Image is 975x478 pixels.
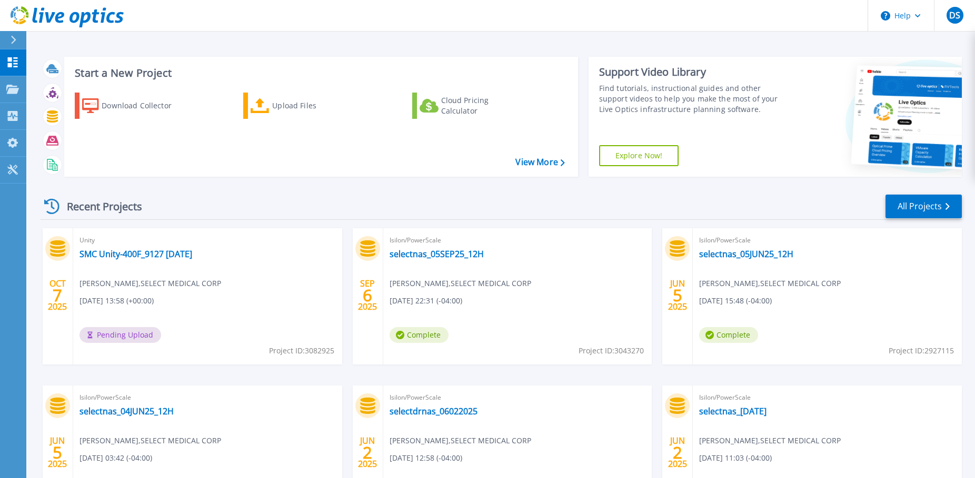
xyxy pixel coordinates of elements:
a: View More [515,157,564,167]
span: 5 [53,448,62,457]
a: All Projects [886,195,962,218]
span: 2 [363,448,372,457]
div: Find tutorials, instructional guides and other support videos to help you make the most of your L... [599,83,789,115]
h3: Start a New Project [75,67,564,79]
span: Pending Upload [79,327,161,343]
span: [PERSON_NAME] , SELECT MEDICAL CORP [699,278,841,289]
span: 5 [673,291,682,300]
span: Project ID: 2927115 [889,345,954,357]
div: JUN 2025 [668,433,688,472]
div: Recent Projects [41,194,156,219]
span: Unity [79,235,336,246]
a: Cloud Pricing Calculator [412,93,530,119]
span: 6 [363,291,372,300]
span: 7 [53,291,62,300]
div: SEP 2025 [357,276,377,314]
span: [PERSON_NAME] , SELECT MEDICAL CORP [79,435,221,446]
span: Project ID: 3043270 [579,345,644,357]
a: selectnas_05SEP25_12H [390,249,484,259]
div: JUN 2025 [668,276,688,314]
a: selectnas_[DATE] [699,406,767,416]
span: [PERSON_NAME] , SELECT MEDICAL CORP [79,278,221,289]
span: Isilon/PowerScale [390,235,646,246]
span: [PERSON_NAME] , SELECT MEDICAL CORP [390,278,531,289]
a: Download Collector [75,93,192,119]
span: [PERSON_NAME] , SELECT MEDICAL CORP [699,435,841,446]
div: Upload Files [272,95,356,116]
a: selectnas_04JUN25_12H [79,406,174,416]
span: Isilon/PowerScale [699,392,956,403]
div: JUN 2025 [357,433,377,472]
span: [PERSON_NAME] , SELECT MEDICAL CORP [390,435,531,446]
span: [DATE] 22:31 (-04:00) [390,295,462,307]
div: JUN 2025 [47,433,67,472]
span: [DATE] 12:58 (-04:00) [390,452,462,464]
div: Download Collector [102,95,186,116]
span: [DATE] 03:42 (-04:00) [79,452,152,464]
span: Isilon/PowerScale [699,235,956,246]
div: OCT 2025 [47,276,67,314]
span: [DATE] 13:58 (+00:00) [79,295,154,307]
span: [DATE] 15:48 (-04:00) [699,295,772,307]
span: 2 [673,448,682,457]
a: selectdrnas_06022025 [390,406,477,416]
span: [DATE] 11:03 (-04:00) [699,452,772,464]
div: Cloud Pricing Calculator [441,95,525,116]
a: Explore Now! [599,145,679,166]
span: Isilon/PowerScale [390,392,646,403]
span: Complete [390,327,449,343]
span: DS [949,11,960,19]
a: Upload Files [243,93,361,119]
a: SMC Unity-400F_9127 [DATE] [79,249,192,259]
span: Project ID: 3082925 [269,345,334,357]
span: Isilon/PowerScale [79,392,336,403]
div: Support Video Library [599,65,789,79]
span: Complete [699,327,758,343]
a: selectnas_05JUN25_12H [699,249,793,259]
